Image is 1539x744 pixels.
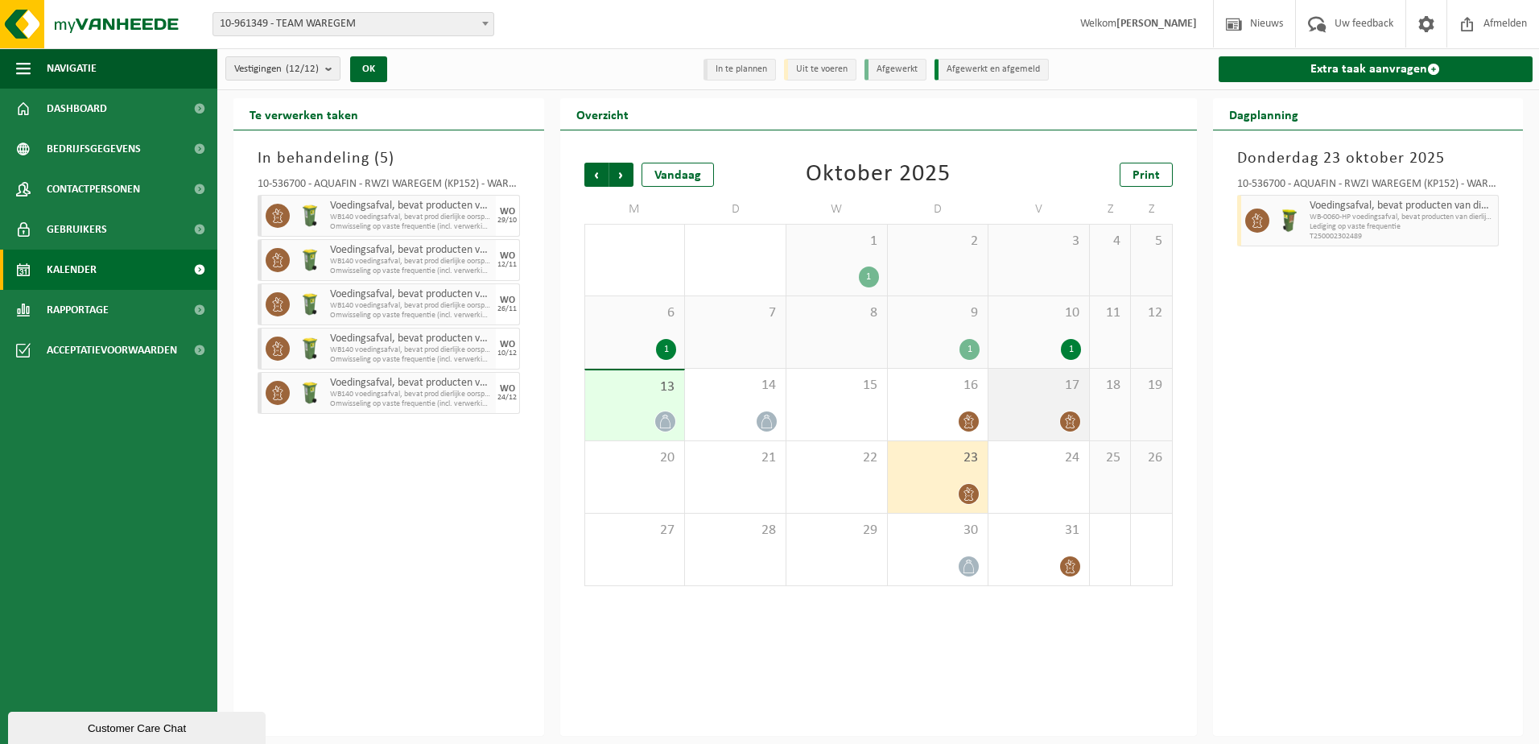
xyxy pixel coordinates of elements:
div: 1 [859,267,879,287]
span: WB140 voedingsafval, bevat prod dierlijke oorsprong, onve [330,301,492,311]
img: WB-0140-HPE-GN-50 [298,248,322,272]
span: 17 [996,377,1081,395]
span: 4 [1098,233,1122,250]
div: 24/12 [497,394,517,402]
span: 30 [896,522,980,539]
span: Omwisseling op vaste frequentie (incl. verwerking) [330,399,492,409]
span: 11 [1098,304,1122,322]
button: OK [350,56,387,82]
td: W [786,195,888,224]
span: 3 [996,233,1081,250]
span: 22 [794,449,879,467]
div: 10/12 [497,349,517,358]
span: 31 [996,522,1081,539]
td: V [988,195,1090,224]
div: WO [500,340,515,349]
span: WB140 voedingsafval, bevat prod dierlijke oorsprong, onve [330,390,492,399]
span: 18 [1098,377,1122,395]
span: 13 [593,378,677,396]
iframe: chat widget [8,709,269,744]
td: D [888,195,989,224]
span: Voedingsafval, bevat producten van dierlijke oorsprong, onverpakt, categorie 3 [330,333,492,345]
span: Gebruikers [47,209,107,250]
span: T250002302489 [1310,232,1495,242]
a: Print [1120,163,1173,187]
span: 14 [693,377,778,395]
span: Acceptatievoorwaarden [47,330,177,370]
div: WO [500,384,515,394]
div: 26/11 [497,305,517,313]
span: 15 [794,377,879,395]
td: Z [1131,195,1172,224]
span: 10-961349 - TEAM WAREGEM [213,13,493,35]
div: 29/10 [497,217,517,225]
h2: Te verwerken taken [233,98,374,130]
span: Omwisseling op vaste frequentie (incl. verwerking) [330,355,492,365]
li: Uit te voeren [784,59,856,81]
span: Volgende [609,163,633,187]
span: 9 [896,304,980,322]
span: Print [1133,169,1160,182]
span: WB140 voedingsafval, bevat prod dierlijke oorsprong, onve [330,213,492,222]
count: (12/12) [286,64,319,74]
span: Voedingsafval, bevat producten van dierlijke oorsprong, onverpakt, categorie 3 [330,377,492,390]
span: 5 [380,151,389,167]
span: WB140 voedingsafval, bevat prod dierlijke oorsprong, onve [330,257,492,267]
span: 20 [593,449,677,467]
span: Voedingsafval, bevat producten van dierlijke oorsprong, onverpakt, categorie 3 [330,244,492,257]
span: 16 [896,377,980,395]
span: 5 [1139,233,1163,250]
div: WO [500,207,515,217]
span: 24 [996,449,1081,467]
span: Omwisseling op vaste frequentie (incl. verwerking) [330,311,492,320]
div: 10-536700 - AQUAFIN - RWZI WAREGEM (KP152) - WAREGEM [258,179,520,195]
span: 29 [794,522,879,539]
span: Voedingsafval, bevat producten van dierlijke oorsprong, onverpakt, categorie 3 [1310,200,1495,213]
span: Vorige [584,163,609,187]
h2: Overzicht [560,98,645,130]
div: WO [500,251,515,261]
span: WB-0060-HP voedingsafval, bevat producten van dierlijke oors [1310,213,1495,222]
span: Rapportage [47,290,109,330]
span: 23 [896,449,980,467]
li: Afgewerkt [864,59,926,81]
span: Navigatie [47,48,97,89]
span: 6 [593,304,677,322]
li: Afgewerkt en afgemeld [935,59,1049,81]
img: WB-0140-HPE-GN-50 [298,204,322,228]
img: WB-0060-HPE-GN-50 [1277,209,1302,233]
div: 10-536700 - AQUAFIN - RWZI WAREGEM (KP152) - WAREGEM [1237,179,1500,195]
span: Kalender [47,250,97,290]
span: Omwisseling op vaste frequentie (incl. verwerking) [330,267,492,276]
div: Vandaag [642,163,714,187]
div: Oktober 2025 [806,163,951,187]
span: 26 [1139,449,1163,467]
span: Lediging op vaste frequentie [1310,222,1495,232]
span: 10 [996,304,1081,322]
td: M [584,195,686,224]
span: 28 [693,522,778,539]
li: In te plannen [703,59,776,81]
span: Contactpersonen [47,169,140,209]
span: Bedrijfsgegevens [47,129,141,169]
span: 25 [1098,449,1122,467]
span: 1 [794,233,879,250]
h3: Donderdag 23 oktober 2025 [1237,147,1500,171]
span: Voedingsafval, bevat producten van dierlijke oorsprong, onverpakt, categorie 3 [330,288,492,301]
h2: Dagplanning [1213,98,1314,130]
span: 21 [693,449,778,467]
span: 12 [1139,304,1163,322]
td: D [685,195,786,224]
div: 1 [656,339,676,360]
a: Extra taak aanvragen [1219,56,1533,82]
span: Omwisseling op vaste frequentie (incl. verwerking) [330,222,492,232]
span: WB140 voedingsafval, bevat prod dierlijke oorsprong, onve [330,345,492,355]
div: 12/11 [497,261,517,269]
div: 1 [959,339,980,360]
div: WO [500,296,515,305]
h3: In behandeling ( ) [258,147,520,171]
span: 10-961349 - TEAM WAREGEM [212,12,494,36]
span: Vestigingen [234,57,319,81]
span: 27 [593,522,677,539]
